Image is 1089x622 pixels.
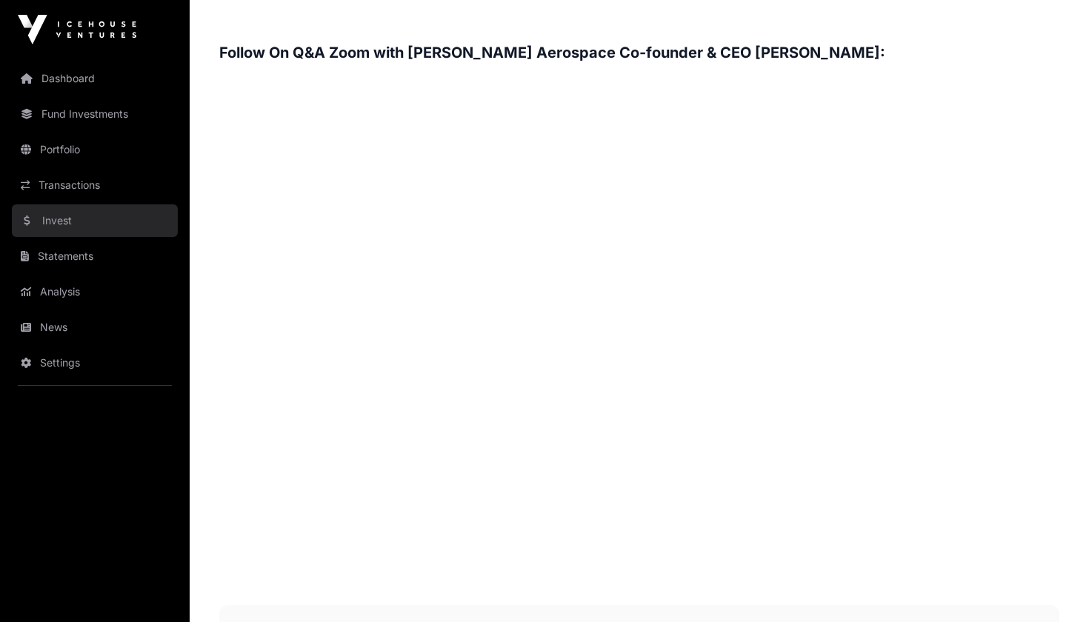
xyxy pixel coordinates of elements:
a: Invest [12,204,178,237]
iframe: Dawn Aerospace - Zoom Q&A Recording [219,73,1059,546]
img: Icehouse Ventures Logo [18,15,136,44]
a: Settings [12,347,178,379]
a: Portfolio [12,133,178,166]
a: Statements [12,240,178,272]
iframe: Chat Widget [1015,551,1089,622]
a: Transactions [12,169,178,201]
a: Fund Investments [12,98,178,130]
h3: Follow On Q&A Zoom with [PERSON_NAME] Aerospace Co-founder & CEO [PERSON_NAME]: [219,41,1059,64]
a: Analysis [12,275,178,308]
a: Dashboard [12,62,178,95]
a: News [12,311,178,344]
